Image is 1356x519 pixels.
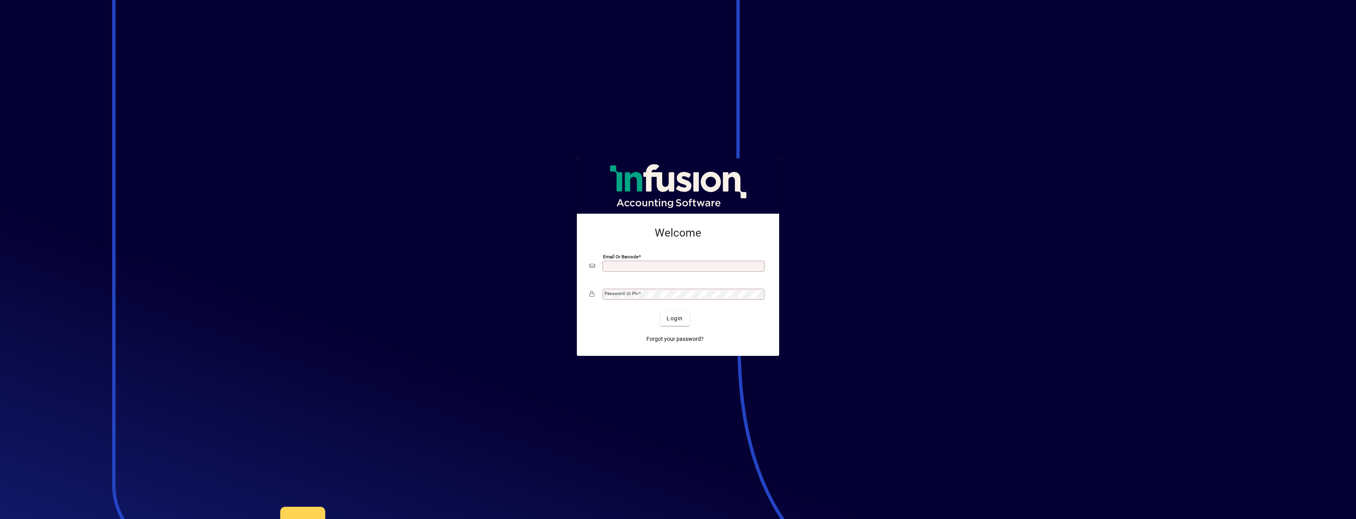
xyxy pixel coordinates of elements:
mat-label: Password or Pin [605,291,638,296]
mat-label: Email or Barcode [603,254,638,259]
h2: Welcome [589,226,767,240]
span: Forgot your password? [646,335,704,343]
button: Login [660,312,689,326]
span: Login [667,314,683,323]
a: Forgot your password? [643,332,707,346]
